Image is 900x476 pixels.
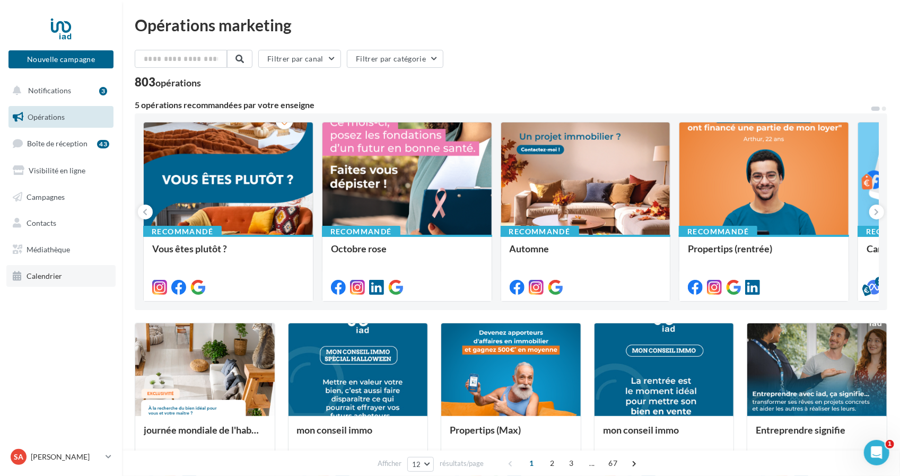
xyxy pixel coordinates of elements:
div: Vous êtes plutôt ? [152,243,304,265]
a: Visibilité en ligne [6,160,116,182]
button: Notifications 3 [6,80,111,102]
iframe: Intercom live chat [864,440,889,465]
span: Campagnes [27,192,65,201]
a: SA [PERSON_NAME] [8,447,113,467]
span: Afficher [378,459,401,469]
div: opérations [155,78,201,87]
div: 3 [99,87,107,95]
p: [PERSON_NAME] [31,452,101,462]
div: 5 [875,277,885,286]
div: Recommandé [679,226,757,237]
span: Contacts [27,218,56,227]
button: Nouvelle campagne [8,50,113,68]
div: Recommandé [322,226,400,237]
span: 3 [563,455,580,472]
a: Contacts [6,212,116,234]
div: Octobre rose [331,243,483,265]
span: ... [583,455,600,472]
div: journée mondiale de l'habitat [144,425,266,446]
span: Calendrier [27,271,62,280]
span: Notifications [28,86,71,95]
button: 12 [407,457,434,472]
span: 67 [604,455,622,472]
a: Campagnes [6,186,116,208]
div: Propertips (Max) [450,425,572,446]
a: Boîte de réception43 [6,132,116,155]
div: 43 [97,140,109,148]
div: Entreprendre signifie [756,425,878,446]
div: Automne [510,243,662,265]
div: mon conseil immo [297,425,420,446]
a: Calendrier [6,265,116,287]
div: Opérations marketing [135,17,887,33]
a: Médiathèque [6,239,116,261]
span: 2 [544,455,561,472]
span: Visibilité en ligne [29,166,85,175]
span: résultats/page [440,459,484,469]
button: Filtrer par catégorie [347,50,443,68]
div: 5 opérations recommandées par votre enseigne [135,101,870,109]
div: Recommandé [143,226,222,237]
button: Filtrer par canal [258,50,341,68]
span: 12 [412,460,421,469]
span: 1 [886,440,894,448]
div: Recommandé [501,226,579,237]
span: 1 [523,455,540,472]
span: Boîte de réception [27,139,88,148]
div: mon conseil immo [603,425,726,446]
div: 803 [135,76,201,88]
span: Médiathèque [27,245,70,254]
span: SA [14,452,23,462]
a: Opérations [6,106,116,128]
span: Opérations [28,112,65,121]
div: Propertips (rentrée) [688,243,840,265]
